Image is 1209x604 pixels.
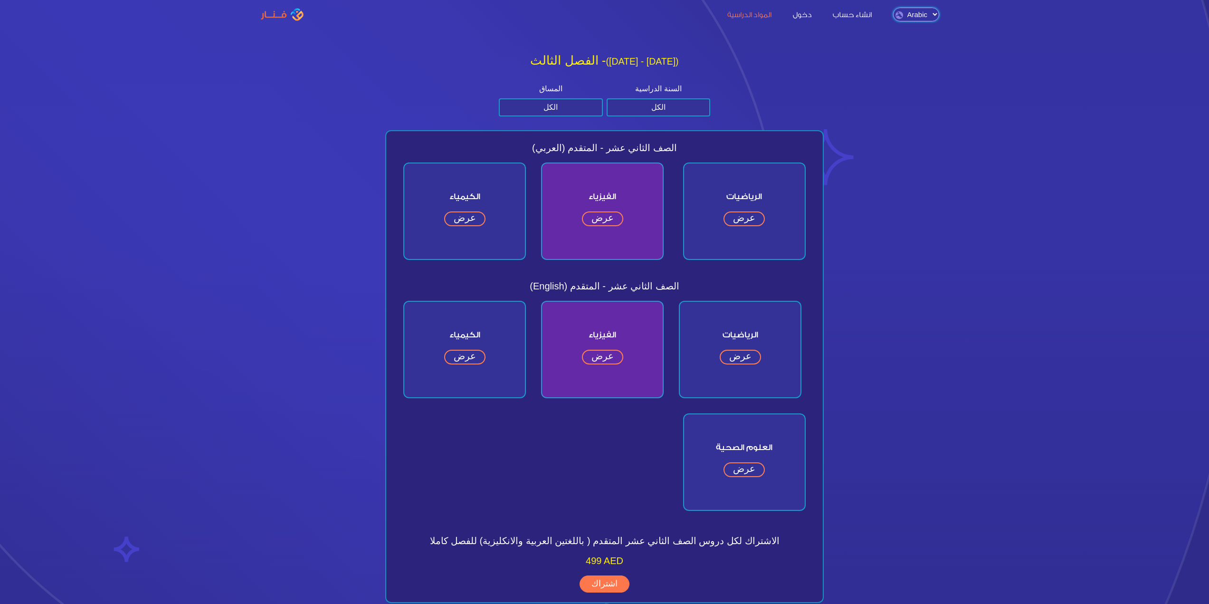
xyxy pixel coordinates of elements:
span: الكيمياء [404,321,525,349]
a: عرض [582,211,623,226]
a: دخول [783,9,821,19]
span: الفيزياء [542,321,663,349]
a: اشتراك [580,575,629,593]
span: الفيزياء [542,182,663,211]
span: العلوم الصحية [684,433,805,461]
a: عرض [723,462,765,477]
span: الصف الثاني عشر - المتقدم (العربي) [396,141,813,155]
a: المواد الدراسية [718,9,781,19]
span: الكيمياء [404,182,525,211]
label: السنة الدراسية [607,83,711,95]
a: عرض [444,350,486,364]
h2: الفصل الثالث - [381,53,828,68]
small: ([DATE] - [DATE]) [606,56,679,67]
a: عرض [582,350,623,364]
a: عرض [720,350,761,364]
span: الرياضيات [684,182,805,211]
img: language.png [895,11,903,19]
a: عرض [444,211,486,226]
span: الاشتراك لكل دروس الصف الثاني عشر المتقدم ( باللغتين العربية والانكليزية) للفصل كاملا [396,530,813,552]
span: (English) الصف الثاني عشر - المتقدم [396,279,813,293]
span: 499 AED [586,556,623,566]
span: الرياضيات [680,321,800,349]
label: المساق [499,83,603,95]
a: عرض [723,211,765,226]
a: انشاء حساب [823,9,881,19]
